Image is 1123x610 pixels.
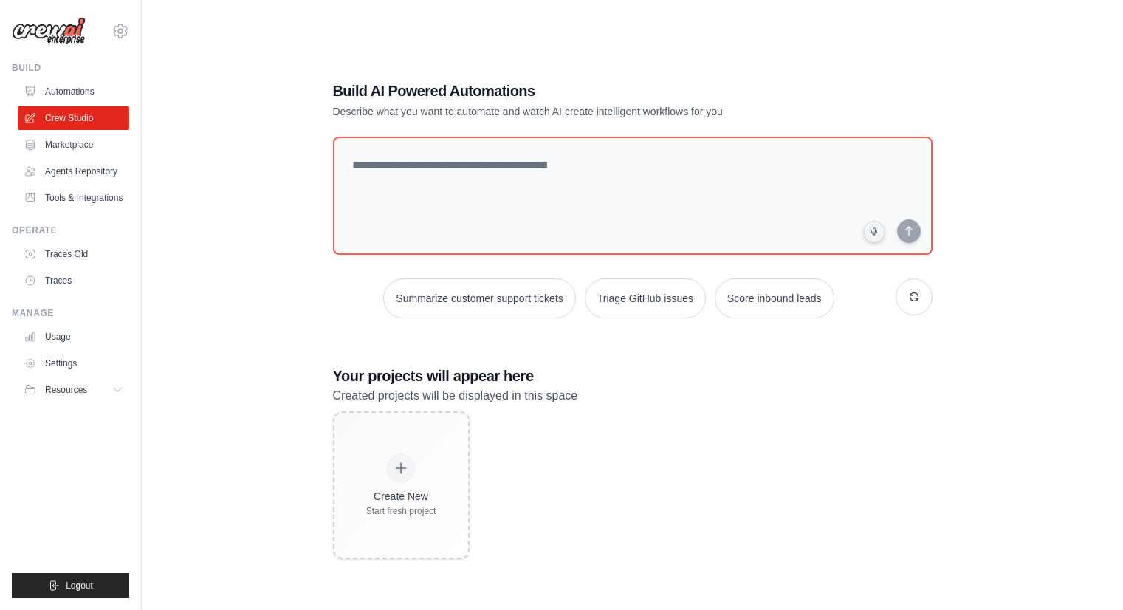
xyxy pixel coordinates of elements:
h1: Build AI Powered Automations [333,80,829,101]
button: Resources [18,378,129,402]
a: Crew Studio [18,106,129,130]
span: Resources [45,384,87,396]
a: Traces Old [18,242,129,266]
a: Tools & Integrations [18,186,129,210]
div: Build [12,62,129,74]
a: Automations [18,80,129,103]
button: Summarize customer support tickets [383,278,575,318]
a: Traces [18,269,129,292]
div: Operate [12,225,129,236]
a: Marketplace [18,133,129,157]
button: Get new suggestions [896,278,933,315]
p: Describe what you want to automate and watch AI create intelligent workflows for you [333,104,829,119]
button: Triage GitHub issues [585,278,706,318]
div: Create New [366,489,436,504]
p: Created projects will be displayed in this space [333,386,933,405]
div: Start fresh project [366,505,436,517]
span: Logout [66,580,93,592]
button: Logout [12,573,129,598]
a: Agents Repository [18,160,129,183]
button: Score inbound leads [715,278,834,318]
button: Click to speak your automation idea [863,221,885,243]
div: Manage [12,307,129,319]
a: Usage [18,325,129,349]
a: Settings [18,352,129,375]
img: Logo [12,17,86,45]
h3: Your projects will appear here [333,366,933,386]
